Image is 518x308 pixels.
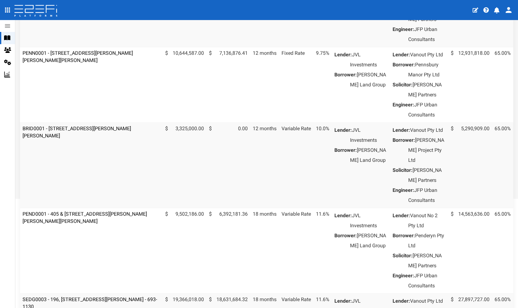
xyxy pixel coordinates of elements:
[313,122,332,208] td: 10.0%
[408,251,446,271] dd: [PERSON_NAME] Partners
[250,122,279,208] td: 12 months
[334,296,352,306] dt: Lender:
[250,47,279,122] td: 12 months
[350,231,388,251] dd: [PERSON_NAME] Land Group
[23,126,131,139] a: BRID0001 - [STREET_ADDRESS][PERSON_NAME][PERSON_NAME]
[408,24,446,44] dd: JFP Urban Consultants
[393,271,414,281] dt: Engineer:
[163,47,206,122] td: 10,644,587.00
[408,135,446,165] dd: [PERSON_NAME] Project Pty Ltd
[350,125,388,145] dd: JVL Investments
[334,70,357,80] dt: Borrower:
[393,24,414,34] dt: Engineer:
[350,50,388,70] dd: JVL Investments
[448,122,492,208] td: 5,290,909.00
[163,208,206,293] td: 9,502,186.00
[206,208,250,293] td: 6,392,181.36
[350,145,388,165] dd: [PERSON_NAME] Land Group
[279,47,313,122] td: Fixed Rate
[393,185,414,195] dt: Engineer:
[163,122,206,208] td: 3,325,000.00
[350,70,388,90] dd: [PERSON_NAME] Land Group
[23,211,147,224] a: PEND0001 - 405 & [STREET_ADDRESS][PERSON_NAME][PERSON_NAME][PERSON_NAME]
[393,231,415,241] dt: Borrower:
[408,60,446,80] dd: Pennsbury Manor Pty Ltd
[393,135,415,145] dt: Borrower:
[350,211,388,231] dd: JVL Investments
[408,231,446,251] dd: Penderyn Pty Ltd
[448,208,492,293] td: 14,563,636.00
[393,296,410,306] dt: Lender:
[408,271,446,291] dd: JFP Urban Consultants
[206,122,250,208] td: 0.00
[408,211,446,231] dd: Vanout No 2 Pty Ltd
[334,231,357,241] dt: Borrower:
[408,100,446,120] dd: JFP Urban Consultants
[279,208,313,293] td: Variable Rate
[408,165,446,185] dd: [PERSON_NAME] Partners
[279,122,313,208] td: Variable Rate
[250,208,279,293] td: 18 months
[313,47,332,122] td: 9.75%
[393,50,410,60] dt: Lender:
[393,165,413,175] dt: Solicitor:
[206,47,250,122] td: 7,136,876.41
[408,125,446,135] dd: Vanout Pty Ltd
[23,50,133,63] a: PENN0001 - [STREET_ADDRESS][PERSON_NAME][PERSON_NAME][PERSON_NAME]
[334,145,357,155] dt: Borrower:
[393,125,410,135] dt: Lender:
[313,208,332,293] td: 11.6%
[408,185,446,205] dd: JFP Urban Consultants
[492,208,513,293] td: 65.00%
[408,80,446,100] dd: [PERSON_NAME] Partners
[393,100,414,110] dt: Engineer:
[492,47,513,122] td: 65.00%
[334,211,352,221] dt: Lender:
[393,251,413,261] dt: Solicitor:
[334,125,352,135] dt: Lender:
[393,211,410,221] dt: Lender:
[448,47,492,122] td: 12,931,818.00
[334,50,352,60] dt: Lender:
[408,50,446,60] dd: Vanout Pty Ltd
[408,296,446,306] dd: Vanout Pty Ltd
[393,60,415,70] dt: Borrower:
[393,80,413,90] dt: Solicitor:
[492,122,513,208] td: 65.00%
